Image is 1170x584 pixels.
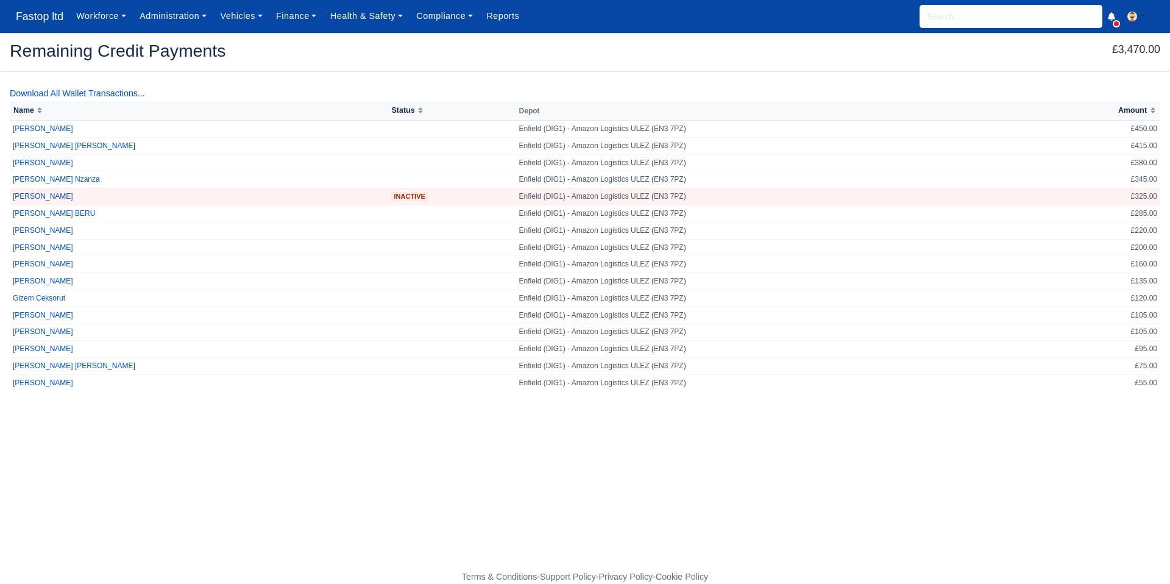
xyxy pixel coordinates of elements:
[1026,154,1160,171] td: £380.00
[409,4,480,28] a: Compliance
[1026,137,1160,154] td: £415.00
[1026,324,1160,341] td: £105.00
[13,294,65,302] a: Gizem Ceksorut
[133,4,213,28] a: Administration
[10,4,69,29] span: Fastop ltd
[213,4,269,28] a: Vehicles
[13,311,73,319] a: [PERSON_NAME]
[656,572,708,582] a: Cookie Policy
[324,4,410,28] a: Health & Safety
[1026,290,1160,307] td: £120.00
[480,4,526,28] a: Reports
[13,260,73,268] a: [PERSON_NAME]
[13,175,100,183] a: [PERSON_NAME] Nzanza
[13,327,73,336] a: [PERSON_NAME]
[392,106,415,115] span: Status
[13,158,73,167] a: [PERSON_NAME]
[13,141,135,150] a: [PERSON_NAME] [PERSON_NAME]
[516,307,1026,324] td: Enfield (DIG1) - Amazon Logistics ULEZ (EN3 7PZ)
[13,124,73,133] a: [PERSON_NAME]
[69,4,133,28] a: Workforce
[516,154,1026,171] td: Enfield (DIG1) - Amazon Logistics ULEZ (EN3 7PZ)
[13,192,73,201] a: [PERSON_NAME]
[13,277,73,285] a: [PERSON_NAME]
[1118,104,1157,117] button: Amount
[516,120,1026,137] td: Enfield (DIG1) - Amazon Logistics ULEZ (EN3 7PZ)
[1026,188,1160,205] td: £325.00
[599,572,653,582] a: Privacy Policy
[13,361,135,370] a: [PERSON_NAME] [PERSON_NAME]
[462,572,537,582] a: Terms & Conditions
[1118,106,1147,115] span: Amount
[516,290,1026,307] td: Enfield (DIG1) - Amazon Logistics ULEZ (EN3 7PZ)
[516,205,1026,222] td: Enfield (DIG1) - Amazon Logistics ULEZ (EN3 7PZ)
[516,137,1026,154] td: Enfield (DIG1) - Amazon Logistics ULEZ (EN3 7PZ)
[1026,256,1160,273] td: £160.00
[594,43,1160,56] h5: £3,470.00
[1026,374,1160,391] td: £55.00
[516,341,1026,358] td: Enfield (DIG1) - Amazon Logistics ULEZ (EN3 7PZ)
[516,222,1026,239] td: Enfield (DIG1) - Amazon Logistics ULEZ (EN3 7PZ)
[13,104,44,117] button: Name
[13,106,34,115] span: Name
[516,273,1026,290] td: Enfield (DIG1) - Amazon Logistics ULEZ (EN3 7PZ)
[1026,222,1160,239] td: £220.00
[540,572,596,582] a: Support Policy
[1026,205,1160,222] td: £285.00
[10,5,69,29] a: Fastop ltd
[13,243,73,252] a: [PERSON_NAME]
[391,104,425,117] button: Status
[516,101,1026,121] th: Depot
[516,188,1026,205] td: Enfield (DIG1) - Amazon Logistics ULEZ (EN3 7PZ)
[516,239,1026,256] td: Enfield (DIG1) - Amazon Logistics ULEZ (EN3 7PZ)
[1026,307,1160,324] td: £105.00
[516,374,1026,391] td: Enfield (DIG1) - Amazon Logistics ULEZ (EN3 7PZ)
[10,88,145,98] a: Download All Wallet Transactions...
[516,171,1026,188] td: Enfield (DIG1) - Amazon Logistics ULEZ (EN3 7PZ)
[1,32,1169,72] div: Remaining Credit Payments
[1026,341,1160,358] td: £95.00
[13,226,73,235] a: [PERSON_NAME]
[1026,120,1160,137] td: £450.00
[10,42,576,59] h2: Remaining Credit Payments
[920,5,1102,28] input: Search...
[13,344,73,353] a: [PERSON_NAME]
[269,4,324,28] a: Finance
[13,209,95,218] a: [PERSON_NAME] BERU
[1026,171,1160,188] td: £345.00
[1026,273,1160,290] td: £135.00
[391,192,428,201] span: Inactive
[516,358,1026,375] td: Enfield (DIG1) - Amazon Logistics ULEZ (EN3 7PZ)
[238,570,932,584] div: - - -
[516,256,1026,273] td: Enfield (DIG1) - Amazon Logistics ULEZ (EN3 7PZ)
[516,324,1026,341] td: Enfield (DIG1) - Amazon Logistics ULEZ (EN3 7PZ)
[13,379,73,387] a: [PERSON_NAME]
[1026,358,1160,375] td: £75.00
[1026,239,1160,256] td: £200.00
